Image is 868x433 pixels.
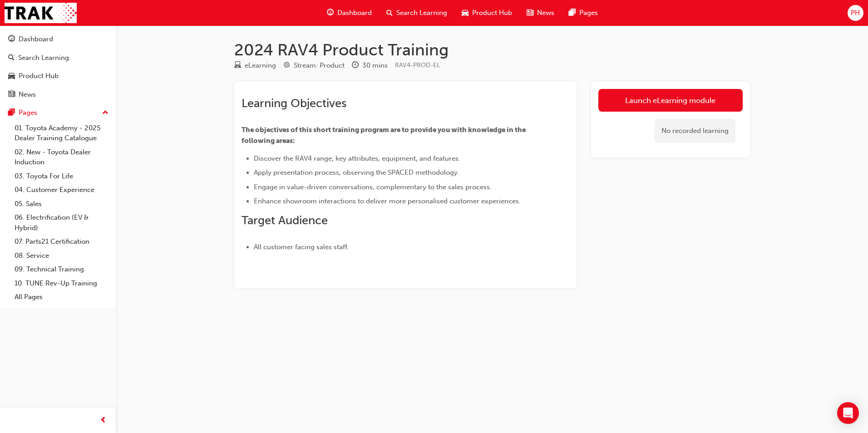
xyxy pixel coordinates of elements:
span: Learning resource code [395,61,440,69]
span: news-icon [8,91,15,99]
h1: 2024 RAV4 Product Training [234,40,750,60]
span: Target Audience [242,213,328,227]
span: News [537,8,554,18]
a: guage-iconDashboard [320,4,379,22]
a: news-iconNews [519,4,562,22]
span: clock-icon [352,62,359,70]
a: car-iconProduct Hub [454,4,519,22]
a: 03. Toyota For Life [11,169,112,183]
span: pages-icon [8,109,15,117]
span: prev-icon [100,415,107,426]
span: car-icon [8,72,15,80]
button: Pages [4,104,112,121]
span: target-icon [283,62,290,70]
div: Open Intercom Messenger [837,402,859,424]
div: Dashboard [19,34,53,44]
span: Engage in value-driven conversations, complementary to the sales process. [254,183,492,191]
div: Pages [19,108,37,118]
button: DashboardSearch LearningProduct HubNews [4,29,112,104]
span: The objectives of this short training program are to provide you with knowledge in the following ... [242,126,527,145]
a: search-iconSearch Learning [379,4,454,22]
span: search-icon [8,54,15,62]
div: Stream [283,60,345,71]
span: pages-icon [569,7,576,19]
div: eLearning [245,60,276,71]
img: Trak [5,3,77,23]
div: Type [234,60,276,71]
div: 30 mins [362,60,388,71]
a: Search Learning [4,49,112,66]
a: Launch eLearning module [598,89,743,112]
div: Stream: Product [294,60,345,71]
button: PH [848,5,863,21]
a: pages-iconPages [562,4,605,22]
div: Product Hub [19,71,59,81]
span: Search Learning [396,8,447,18]
span: learningResourceType_ELEARNING-icon [234,62,241,70]
span: Discover the RAV4 range, key attributes, equipment, and features. [254,154,460,162]
a: 06. Electrification (EV & Hybrid) [11,211,112,235]
span: All customer facing sales staff. [254,243,349,251]
a: Dashboard [4,31,112,48]
a: 05. Sales [11,197,112,211]
a: News [4,86,112,103]
a: 09. Technical Training [11,262,112,276]
div: News [19,89,36,100]
a: 10. TUNE Rev-Up Training [11,276,112,290]
a: 04. Customer Experience [11,183,112,197]
span: Apply presentation process, observing the SPACED methodology. [254,168,459,177]
span: Learning Objectives [242,96,346,110]
span: guage-icon [8,35,15,44]
a: 01. Toyota Academy - 2025 Dealer Training Catalogue [11,121,112,145]
span: news-icon [527,7,533,19]
span: Product Hub [472,8,512,18]
a: 02. New - Toyota Dealer Induction [11,145,112,169]
div: No recorded learning [655,119,735,143]
span: up-icon [102,107,108,119]
span: Dashboard [337,8,372,18]
a: Product Hub [4,68,112,84]
a: 08. Service [11,249,112,263]
div: Search Learning [18,53,69,63]
a: 07. Parts21 Certification [11,235,112,249]
span: car-icon [462,7,469,19]
span: Pages [579,8,598,18]
span: Enhance showroom interactions to deliver more personalised customer experiences. [254,197,521,205]
span: search-icon [386,7,393,19]
span: PH [851,8,860,18]
span: guage-icon [327,7,334,19]
a: All Pages [11,290,112,304]
div: Duration [352,60,388,71]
